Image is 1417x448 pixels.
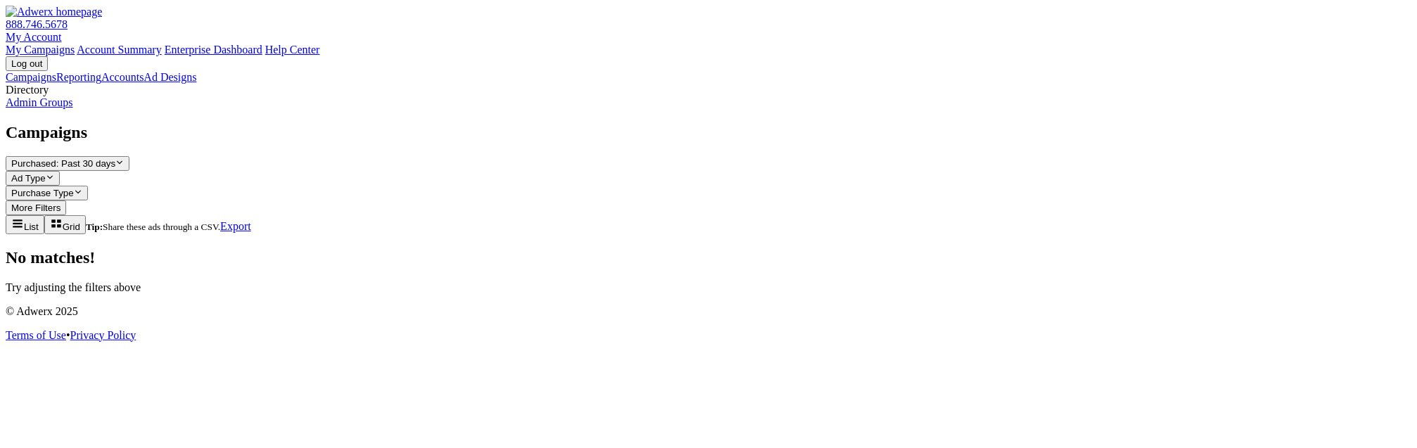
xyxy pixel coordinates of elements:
small: Share these ads through a CSV. [86,222,220,232]
button: List [6,215,44,234]
a: My Campaigns [6,44,75,56]
a: Account Summary [77,44,161,56]
h2: No matches! [6,248,1411,267]
a: Accounts [101,71,144,83]
span: List [24,222,39,232]
a: Ad Designs [144,71,196,83]
a: Admin Groups [6,96,73,108]
span: Campaigns [6,123,87,141]
button: Purchase Type [6,186,88,200]
a: Campaigns [6,71,56,83]
a: My Account [6,31,62,43]
span: Grid [63,222,80,232]
span: Ad Type [11,173,46,184]
a: Privacy Policy [70,329,136,341]
button: Grid [44,215,86,234]
a: Reporting [56,71,101,83]
img: Adwerx [6,6,102,18]
a: 888.746.5678 [6,18,68,30]
button: Purchased: Past 30 days [6,156,129,171]
button: More Filters [6,200,66,215]
span: Purchase Type [11,188,74,198]
b: Tip: [86,222,103,232]
a: Terms of Use [6,329,66,341]
a: Enterprise Dashboard [165,44,262,56]
span: Purchased: Past 30 days [11,158,115,169]
div: • [6,329,1411,342]
a: Export [220,220,251,232]
a: Help Center [265,44,320,56]
div: Directory [6,84,1411,96]
button: Ad Type [6,171,60,186]
p: © Adwerx 2025 [6,305,1411,318]
p: Try adjusting the filters above [6,281,1411,294]
input: Log out [6,56,48,71]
